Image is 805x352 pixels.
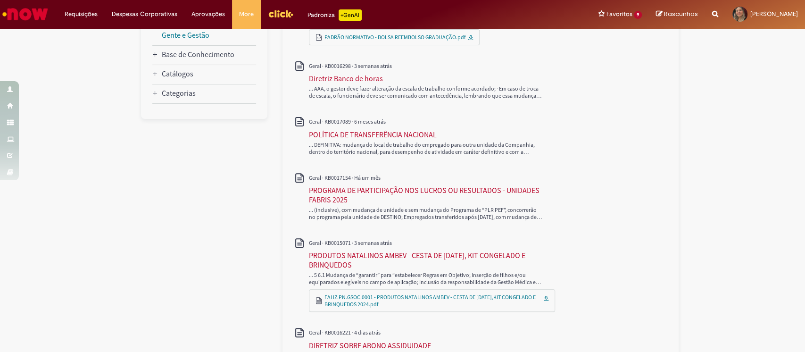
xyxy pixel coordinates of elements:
a: Rascunhos [656,10,698,19]
img: click_logo_yellow_360x200.png [268,7,293,21]
span: Despesas Corporativas [112,9,177,19]
span: 9 [634,11,642,19]
span: [PERSON_NAME] [750,10,798,18]
p: +GenAi [339,9,362,21]
img: ServiceNow [1,5,50,24]
span: More [239,9,254,19]
span: Aprovações [191,9,225,19]
span: Rascunhos [664,9,698,18]
span: Requisições [65,9,98,19]
span: Favoritos [606,9,632,19]
div: Padroniza [307,9,362,21]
